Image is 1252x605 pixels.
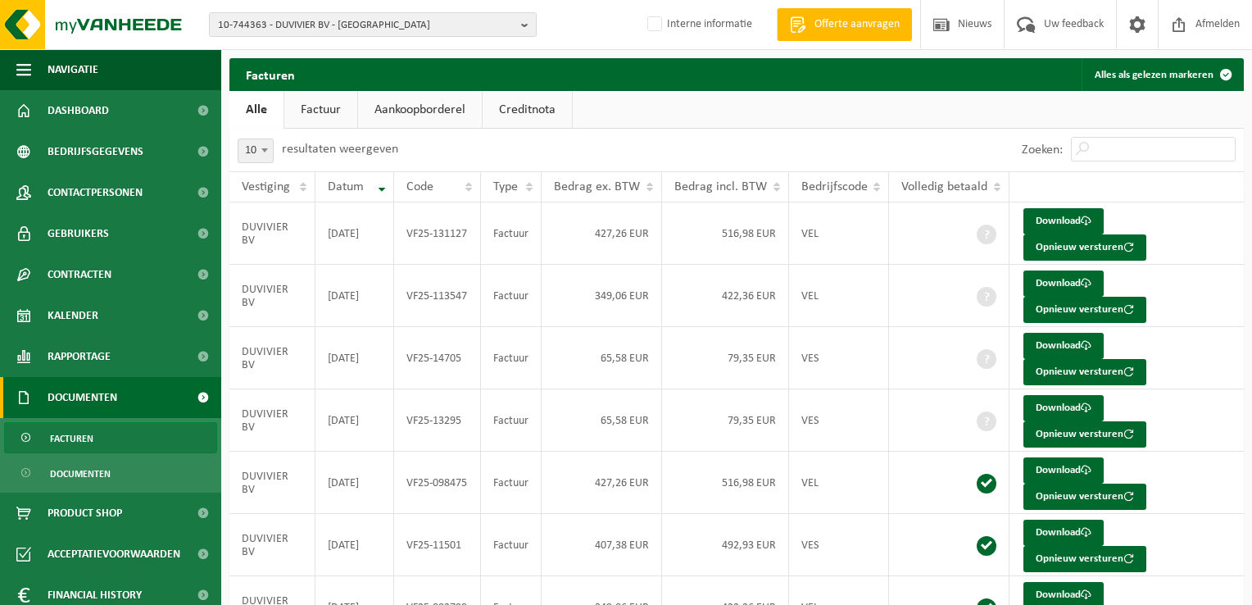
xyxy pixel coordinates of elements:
a: Download [1023,271,1104,297]
td: 427,26 EUR [542,452,662,514]
a: Factuur [284,91,357,129]
span: Contactpersonen [48,172,143,213]
a: Download [1023,520,1104,546]
button: Opnieuw versturen [1023,297,1146,323]
td: 427,26 EUR [542,202,662,265]
a: Documenten [4,457,217,489]
td: DUVIVIER BV [229,265,315,327]
td: [DATE] [315,452,394,514]
td: [DATE] [315,202,394,265]
td: VF25-14705 [394,327,481,389]
td: DUVIVIER BV [229,514,315,576]
span: 10-744363 - DUVIVIER BV - [GEOGRAPHIC_DATA] [218,13,515,38]
td: Factuur [481,514,542,576]
span: Acceptatievoorwaarden [48,534,180,575]
td: Factuur [481,202,542,265]
span: Offerte aanvragen [810,16,904,33]
span: Facturen [50,423,93,454]
button: Opnieuw versturen [1023,234,1146,261]
td: Factuur [481,452,542,514]
span: Volledig betaald [901,180,987,193]
span: Documenten [48,377,117,418]
a: Offerte aanvragen [777,8,912,41]
button: 10-744363 - DUVIVIER BV - [GEOGRAPHIC_DATA] [209,12,537,37]
td: VF25-098475 [394,452,481,514]
td: 407,38 EUR [542,514,662,576]
td: DUVIVIER BV [229,452,315,514]
span: Type [493,180,518,193]
td: 516,98 EUR [662,452,789,514]
td: VES [789,514,890,576]
button: Alles als gelezen markeren [1082,58,1242,91]
span: Vestiging [242,180,290,193]
a: Facturen [4,422,217,453]
td: Factuur [481,389,542,452]
span: Datum [328,180,364,193]
td: [DATE] [315,389,394,452]
span: Rapportage [48,336,111,377]
td: [DATE] [315,514,394,576]
td: VES [789,327,890,389]
span: 10 [238,139,274,163]
span: Bedrag incl. BTW [674,180,767,193]
span: Product Shop [48,493,122,534]
td: 349,06 EUR [542,265,662,327]
td: Factuur [481,265,542,327]
td: VES [789,389,890,452]
a: Aankoopborderel [358,91,482,129]
td: VF25-113547 [394,265,481,327]
td: [DATE] [315,265,394,327]
td: 65,58 EUR [542,327,662,389]
td: [DATE] [315,327,394,389]
span: Gebruikers [48,213,109,254]
td: 65,58 EUR [542,389,662,452]
h2: Facturen [229,58,311,90]
label: Interne informatie [644,12,752,37]
td: VEL [789,202,890,265]
a: Download [1023,333,1104,359]
button: Opnieuw versturen [1023,484,1146,510]
span: Contracten [48,254,111,295]
span: Navigatie [48,49,98,90]
span: Dashboard [48,90,109,131]
a: Download [1023,457,1104,484]
td: 422,36 EUR [662,265,789,327]
td: VEL [789,265,890,327]
td: DUVIVIER BV [229,389,315,452]
td: 79,35 EUR [662,389,789,452]
span: Code [406,180,433,193]
a: Creditnota [483,91,572,129]
button: Opnieuw versturen [1023,421,1146,448]
label: resultaten weergeven [282,143,398,156]
a: Alle [229,91,284,129]
label: Zoeken: [1022,143,1063,157]
span: Bedrijfsgegevens [48,131,143,172]
span: Bedrag ex. BTW [554,180,640,193]
td: DUVIVIER BV [229,202,315,265]
td: 492,93 EUR [662,514,789,576]
td: DUVIVIER BV [229,327,315,389]
td: VF25-11501 [394,514,481,576]
a: Download [1023,395,1104,421]
td: VEL [789,452,890,514]
td: 516,98 EUR [662,202,789,265]
span: Kalender [48,295,98,336]
span: 10 [238,139,273,162]
td: VF25-131127 [394,202,481,265]
button: Opnieuw versturen [1023,359,1146,385]
td: VF25-13295 [394,389,481,452]
td: 79,35 EUR [662,327,789,389]
span: Bedrijfscode [801,180,868,193]
span: Documenten [50,458,111,489]
a: Download [1023,208,1104,234]
button: Opnieuw versturen [1023,546,1146,572]
td: Factuur [481,327,542,389]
